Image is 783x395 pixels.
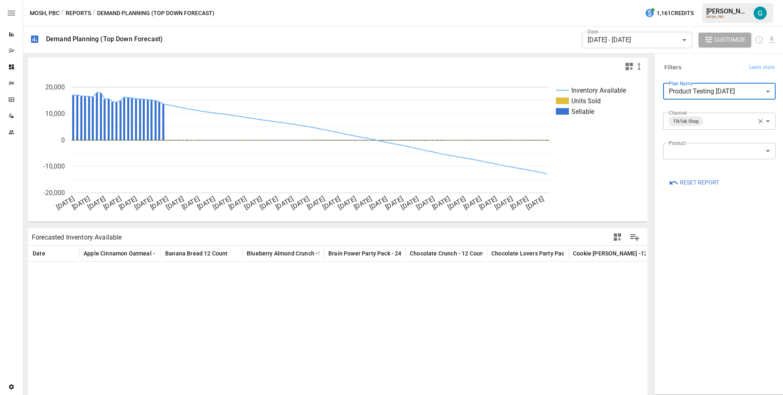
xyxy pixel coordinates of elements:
text: [DATE] [400,195,420,211]
span: Reset Report [680,178,719,188]
span: TikTok Shop [670,117,702,126]
span: Chocolate Lovers Party Pack - 24 Count [491,249,596,257]
text: [DATE] [243,195,263,211]
text: [DATE] [478,195,498,211]
text: 10,000 [45,110,65,118]
text: [DATE] [259,195,279,211]
text: [DATE] [290,195,310,211]
text: 0 [61,136,65,144]
span: Apple Cinnamon Oatmeal - 12 Count [84,249,180,257]
button: Manage Columns [626,228,644,246]
button: 1,161Credits [641,6,697,21]
text: [DATE] [415,195,436,211]
text: [DATE] [525,195,545,211]
text: -10,000 [44,162,65,170]
text: [DATE] [196,195,216,211]
span: Learn more [749,64,774,72]
text: [DATE] [227,195,248,211]
text: [DATE] [180,195,201,211]
text: [DATE] [447,195,467,211]
span: Blueberry Almond Crunch -12 Count [247,249,342,257]
button: Schedule report [754,35,764,44]
text: -20,000 [44,189,65,197]
label: Channel [669,109,687,116]
text: [DATE] [431,195,451,211]
button: MOSH, PBC [30,8,60,18]
div: MOSH, PBC [706,15,749,19]
text: [DATE] [102,195,122,211]
label: Date [588,28,598,35]
span: 1,161 Credits [657,8,694,18]
text: [DATE] [462,195,482,211]
h6: Filters [664,63,681,72]
text: [DATE] [55,195,75,211]
span: Cookie [PERSON_NAME] -12 Count [573,249,664,257]
div: Demand Planning (Top Down Forecast) [46,35,163,43]
text: [DATE] [86,195,107,211]
text: [DATE] [274,195,294,211]
text: [DATE] [337,195,357,211]
text: [DATE] [368,195,389,211]
label: Product [669,140,686,146]
div: Forecasted Inventory Available [32,233,122,241]
text: Sellable [571,108,594,115]
text: [DATE] [321,195,342,211]
img: Gavin Acres [754,7,767,20]
text: [DATE] [117,195,138,211]
text: Units Sold [571,97,601,105]
text: [DATE] [133,195,154,211]
div: / [61,8,64,18]
text: [DATE] [305,195,326,211]
text: [DATE] [352,195,373,211]
button: Download report [767,35,776,44]
text: [DATE] [165,195,185,211]
text: [DATE] [509,195,529,211]
div: Product Testing [DATE] [663,83,776,100]
span: Customize [714,35,745,45]
text: [DATE] [71,195,91,211]
span: Brain Power Party Pack - 24 Count [328,249,419,257]
span: Date [33,249,45,257]
button: Customize [699,33,752,47]
text: 20,000 [45,83,65,91]
button: Reports [66,8,91,18]
text: [DATE] [493,195,514,211]
div: / [93,8,95,18]
text: [DATE] [212,195,232,211]
span: Chocolate Crunch - 12 Count [410,249,486,257]
label: Plan Name [669,80,693,87]
div: [PERSON_NAME] [706,7,749,15]
span: Banana Bread 12 Count [165,249,228,257]
div: [DATE] - [DATE] [582,32,692,48]
button: Gavin Acres [749,2,772,24]
text: [DATE] [149,195,169,211]
text: Inventory Available [571,87,626,94]
svg: A chart. [29,75,641,222]
button: Reset Report [663,175,725,190]
text: [DATE] [384,195,404,211]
